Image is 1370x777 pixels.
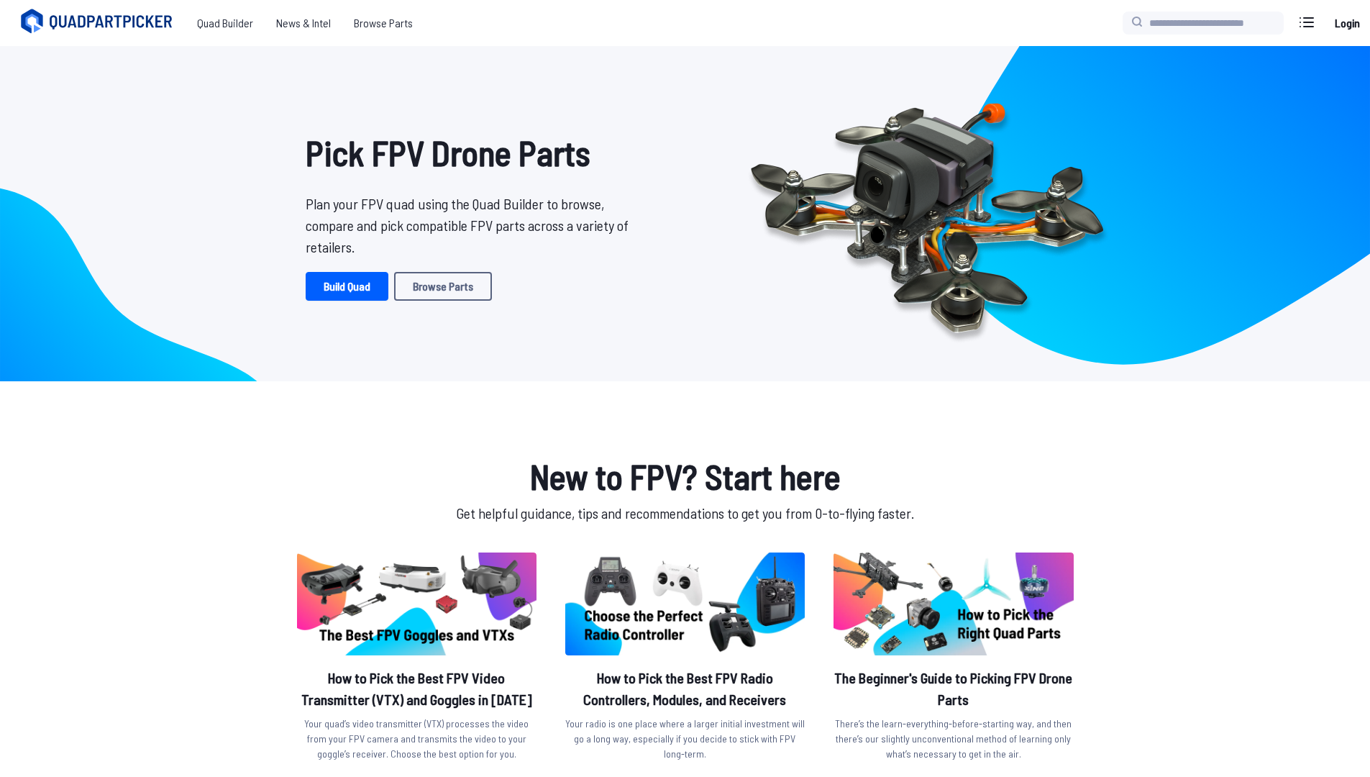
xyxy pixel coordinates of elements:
h2: How to Pick the Best FPV Video Transmitter (VTX) and Goggles in [DATE] [297,667,536,710]
a: Login [1330,9,1364,37]
p: Your radio is one place where a larger initial investment will go a long way, especially if you d... [565,716,805,761]
p: Get helpful guidance, tips and recommendations to get you from 0-to-flying faster. [294,502,1077,524]
a: image of postThe Beginner's Guide to Picking FPV Drone PartsThere’s the learn-everything-before-s... [834,553,1073,767]
h2: How to Pick the Best FPV Radio Controllers, Modules, and Receivers [565,667,805,710]
p: Your quad’s video transmitter (VTX) processes the video from your FPV camera and transmits the vi... [297,716,536,761]
a: News & Intel [265,9,342,37]
a: Browse Parts [342,9,424,37]
p: There’s the learn-everything-before-starting way, and then there’s our slightly unconventional me... [834,716,1073,761]
img: image of post [834,553,1073,655]
a: image of postHow to Pick the Best FPV Radio Controllers, Modules, and ReceiversYour radio is one ... [565,553,805,767]
img: image of post [297,553,536,655]
a: Browse Parts [394,272,492,301]
h1: New to FPV? Start here [294,450,1077,502]
a: Quad Builder [186,9,265,37]
img: image of post [565,553,805,655]
h2: The Beginner's Guide to Picking FPV Drone Parts [834,667,1073,710]
p: Plan your FPV quad using the Quad Builder to browse, compare and pick compatible FPV parts across... [306,193,639,258]
h1: Pick FPV Drone Parts [306,127,639,178]
a: Build Quad [306,272,388,301]
img: Quadcopter [720,70,1134,358]
a: image of postHow to Pick the Best FPV Video Transmitter (VTX) and Goggles in [DATE]Your quad’s vi... [297,553,536,767]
